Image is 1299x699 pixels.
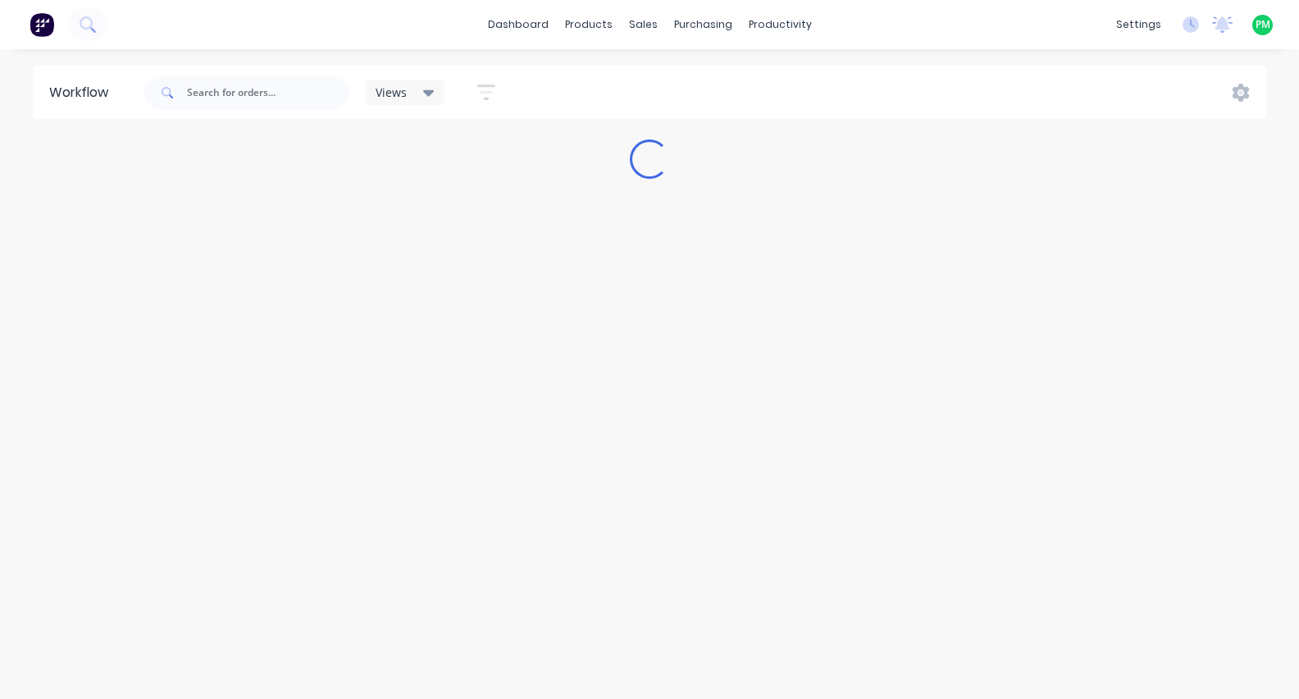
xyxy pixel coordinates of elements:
span: Views [376,84,407,101]
a: dashboard [480,12,557,37]
img: Factory [30,12,54,37]
span: PM [1256,17,1270,32]
div: sales [621,12,666,37]
div: purchasing [666,12,741,37]
div: productivity [741,12,820,37]
div: products [557,12,621,37]
div: Workflow [49,83,116,103]
input: Search for orders... [187,76,349,109]
div: settings [1108,12,1169,37]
